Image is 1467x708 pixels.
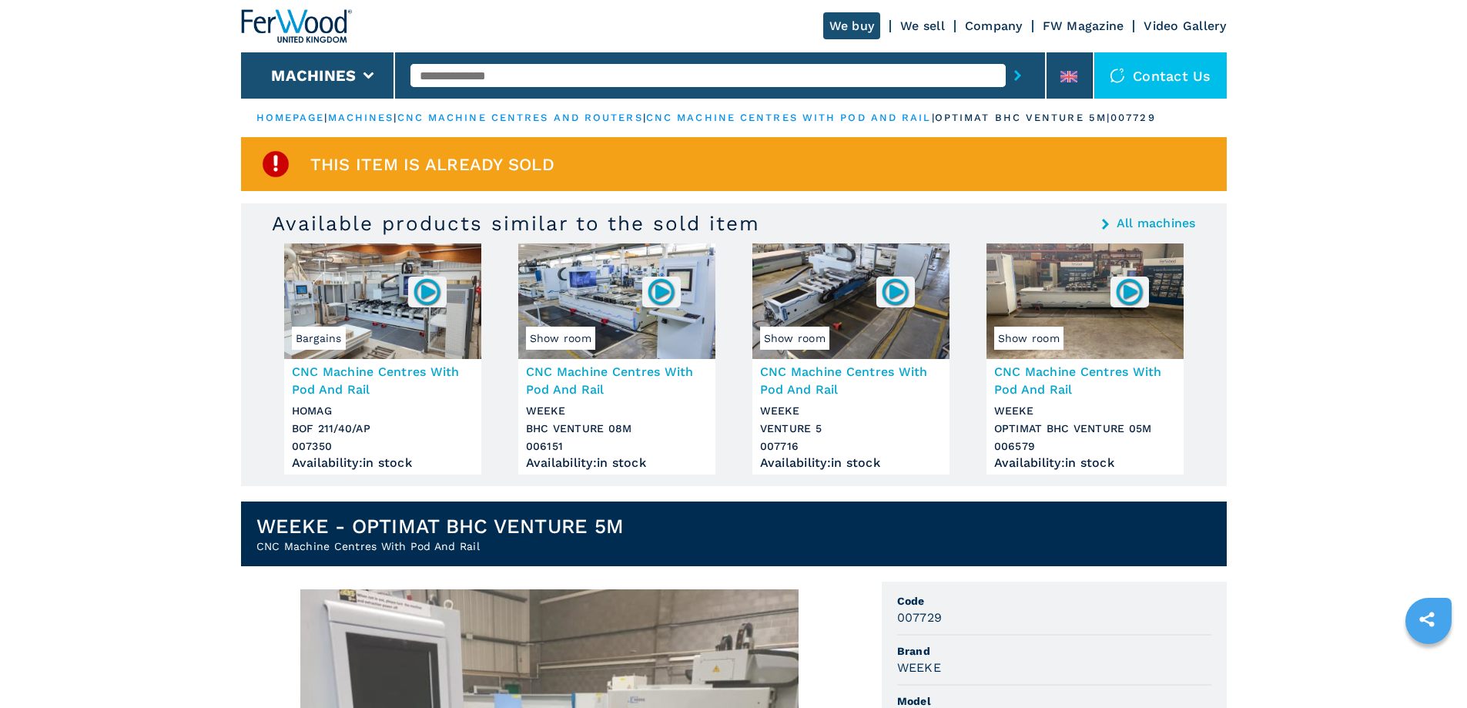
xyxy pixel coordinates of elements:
a: cnc machine centres and routers [397,112,643,123]
a: We buy [823,12,881,39]
iframe: Chat [1402,639,1455,696]
p: 007729 [1110,111,1156,125]
span: | [394,112,397,123]
h3: HOMAG BOF 211/40/AP 007350 [292,402,474,455]
a: CNC Machine Centres With Pod And Rail WEEKE OPTIMAT BHC VENTURE 05MShow room006579CNC Machine Cen... [986,243,1184,475]
h2: CNC Machine Centres With Pod And Rail [256,539,625,554]
h1: WEEKE - OPTIMAT BHC VENTURE 5M [256,514,625,539]
a: FW Magazine [1043,18,1124,33]
img: Contact us [1110,68,1125,83]
img: 007350 [412,277,442,307]
span: Show room [760,327,829,350]
h3: WEEKE OPTIMAT BHC VENTURE 05M 006579 [994,402,1176,455]
h3: 007729 [897,609,943,626]
div: Availability : in stock [760,459,942,467]
a: Video Gallery [1144,18,1226,33]
span: Show room [526,327,595,350]
span: Bargains [292,327,346,350]
a: Company [965,18,1023,33]
a: sharethis [1408,600,1446,639]
h3: CNC Machine Centres With Pod And Rail [526,363,708,398]
span: | [932,112,935,123]
h3: Available products similar to the sold item [272,211,760,236]
div: Contact us [1094,52,1227,99]
img: 007716 [880,277,910,307]
img: CNC Machine Centres With Pod And Rail WEEKE VENTURE 5 [752,243,950,359]
a: All machines [1117,217,1196,230]
a: cnc machine centres with pod and rail [646,112,932,123]
img: CNC Machine Centres With Pod And Rail HOMAG BOF 211/40/AP [284,243,481,359]
span: Brand [897,643,1211,659]
a: CNC Machine Centres With Pod And Rail HOMAG BOF 211/40/APBargains007350CNC Machine Centres With P... [284,243,481,475]
div: Availability : in stock [526,459,708,467]
span: Code [897,593,1211,609]
button: Machines [271,66,356,85]
h3: WEEKE VENTURE 5 007716 [760,402,942,455]
h3: CNC Machine Centres With Pod And Rail [292,363,474,398]
img: CNC Machine Centres With Pod And Rail WEEKE OPTIMAT BHC VENTURE 05M [986,243,1184,359]
a: CNC Machine Centres With Pod And Rail WEEKE BHC VENTURE 08MShow room006151CNC Machine Centres Wit... [518,243,715,475]
a: machines [328,112,394,123]
img: 006579 [1114,277,1144,307]
span: Show room [994,327,1063,350]
a: HOMEPAGE [256,112,325,123]
img: CNC Machine Centres With Pod And Rail WEEKE BHC VENTURE 08M [518,243,715,359]
h3: WEEKE [897,659,941,676]
a: We sell [900,18,945,33]
span: This item is already sold [310,156,554,173]
h3: CNC Machine Centres With Pod And Rail [994,363,1176,398]
p: optimat bhc venture 5m | [935,111,1110,125]
button: submit-button [1006,58,1030,93]
h3: CNC Machine Centres With Pod And Rail [760,363,942,398]
div: Availability : in stock [994,459,1176,467]
div: Availability : in stock [292,459,474,467]
a: CNC Machine Centres With Pod And Rail WEEKE VENTURE 5Show room007716CNC Machine Centres With Pod ... [752,243,950,475]
img: 006151 [646,277,676,307]
span: | [324,112,327,123]
img: SoldProduct [260,149,291,180]
img: Ferwood [241,9,352,43]
h3: WEEKE BHC VENTURE 08M 006151 [526,402,708,455]
span: | [643,112,646,123]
